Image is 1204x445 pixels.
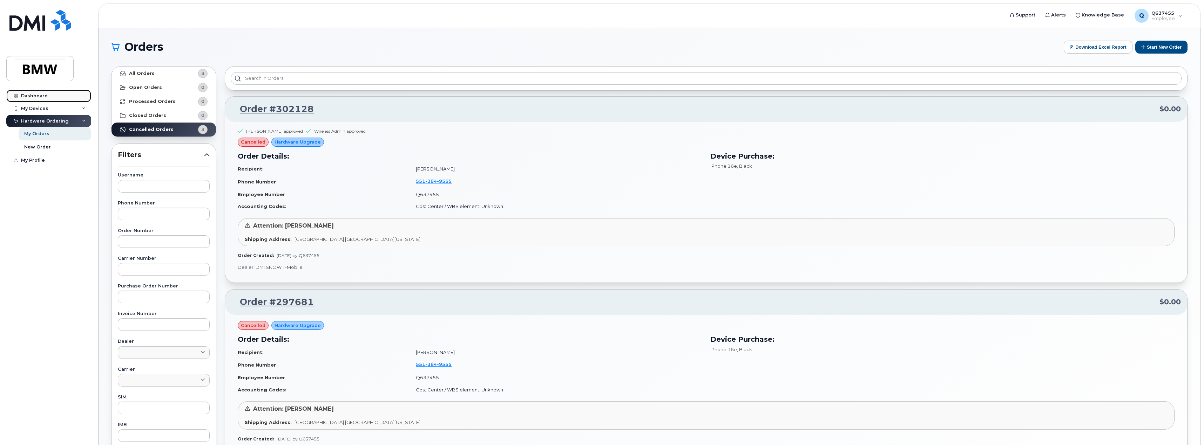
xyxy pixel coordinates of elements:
[410,371,702,384] td: Q637455
[118,312,210,316] label: Invoice Number
[295,236,420,242] span: [GEOGRAPHIC_DATA] [GEOGRAPHIC_DATA][US_STATE]
[118,423,210,427] label: IMEI
[275,322,321,329] span: Hardware Upgrade
[710,163,737,169] span: iPhone 16e
[410,188,702,201] td: Q637455
[231,72,1182,85] input: Search in orders
[201,112,204,119] span: 0
[737,163,752,169] span: , Black
[416,178,452,184] span: 551
[238,349,264,355] strong: Recipient:
[238,166,264,172] strong: Recipient:
[410,163,702,175] td: [PERSON_NAME]
[253,222,334,229] span: Attention: [PERSON_NAME]
[118,256,210,261] label: Carrier Number
[111,109,216,123] a: Closed Orders0
[245,419,292,425] strong: Shipping Address:
[416,178,460,184] a: 5513849555
[253,405,334,412] span: Attention: [PERSON_NAME]
[124,42,163,52] span: Orders
[241,322,265,329] span: cancelled
[1064,41,1132,54] button: Download Excel Report
[710,347,737,352] span: iPhone 16e
[437,361,452,367] span: 9555
[231,296,314,308] a: Order #297681
[238,334,702,345] h3: Order Details:
[410,384,702,396] td: Cost Center / WBS element: Unknown
[410,346,702,359] td: [PERSON_NAME]
[238,436,274,441] strong: Order Created:
[118,173,210,178] label: Username
[201,70,204,77] span: 3
[241,139,265,145] span: cancelled
[238,264,1175,271] p: Dealer: DMI SNOW T-Mobile
[295,419,420,425] span: [GEOGRAPHIC_DATA] [GEOGRAPHIC_DATA][US_STATE]
[111,67,216,81] a: All Orders3
[710,334,1175,345] h3: Device Purchase:
[238,375,285,380] strong: Employee Number
[1135,41,1188,54] button: Start New Order
[245,236,292,242] strong: Shipping Address:
[118,395,210,399] label: SIM
[118,284,210,288] label: Purchase Order Number
[425,361,437,367] span: 384
[410,200,702,213] td: Cost Center / WBS element: Unknown
[238,387,286,392] strong: Accounting Codes:
[275,139,321,145] span: Hardware Upgrade
[238,179,276,185] strong: Phone Number
[129,113,166,118] strong: Closed Orders
[129,127,174,132] strong: Cancelled Orders
[129,99,176,104] strong: Processed Orders
[111,123,216,137] a: Cancelled Orders3
[416,361,452,367] span: 551
[277,253,319,258] span: [DATE] by Q637455
[231,103,314,116] a: Order #302128
[277,436,319,441] span: [DATE] by Q637455
[111,81,216,95] a: Open Orders0
[201,126,204,133] span: 3
[238,362,276,368] strong: Phone Number
[425,178,437,184] span: 384
[1159,297,1181,307] span: $0.00
[118,339,210,344] label: Dealer
[710,151,1175,161] h3: Device Purchase:
[111,95,216,109] a: Processed Orders0
[238,203,286,209] strong: Accounting Codes:
[314,128,366,134] div: Wireless Admin approved
[201,98,204,105] span: 0
[238,151,702,161] h3: Order Details:
[238,192,285,197] strong: Employee Number
[118,201,210,206] label: Phone Number
[201,84,204,91] span: 0
[118,150,204,160] span: Filters
[1159,104,1181,114] span: $0.00
[1173,415,1199,440] iframe: Messenger Launcher
[246,128,303,134] div: [PERSON_NAME] approved
[737,347,752,352] span: , Black
[118,229,210,233] label: Order Number
[118,367,210,372] label: Carrier
[129,85,162,90] strong: Open Orders
[416,361,460,367] a: 5513849555
[129,71,155,76] strong: All Orders
[238,253,274,258] strong: Order Created:
[437,178,452,184] span: 9555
